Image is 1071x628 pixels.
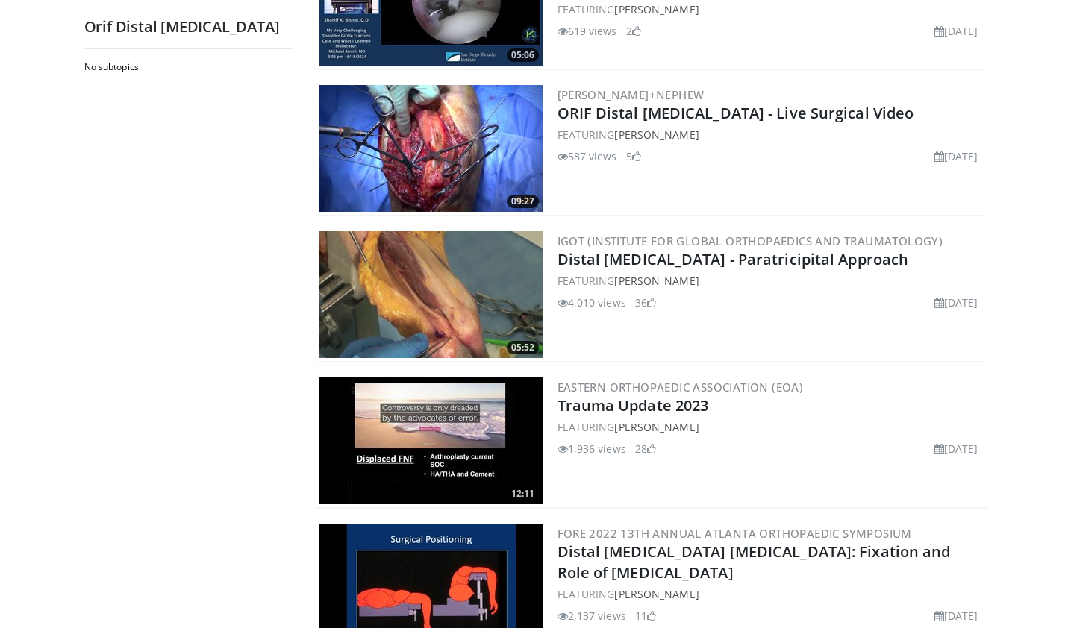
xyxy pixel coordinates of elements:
[558,249,909,269] a: Distal [MEDICAL_DATA] - Paratricipital Approach
[558,380,804,395] a: Eastern Orthopaedic Association (EOA)
[558,127,984,142] div: FEATURING
[558,23,617,39] li: 619 views
[319,85,543,212] img: 0894b3a2-b95c-4996-9ca1-01f3d1055ee3.300x170_q85_crop-smart_upscale.jpg
[558,395,709,415] a: Trauma Update 2023
[635,608,656,624] li: 11
[558,273,984,289] div: FEATURING
[614,420,699,434] a: [PERSON_NAME]
[614,587,699,601] a: [PERSON_NAME]
[558,608,626,624] li: 2,137 views
[507,341,539,354] span: 05:52
[558,295,626,310] li: 4,010 views
[934,608,978,624] li: [DATE]
[558,541,951,583] a: Distal [MEDICAL_DATA] [MEDICAL_DATA]: Fixation and Role of [MEDICAL_DATA]
[319,231,543,358] a: 05:52
[558,87,705,102] a: [PERSON_NAME]+Nephew
[319,85,543,212] a: 09:27
[558,526,912,541] a: FORE 2022 13th Annual Atlanta Orthopaedic Symposium
[558,441,626,456] li: 1,936 views
[934,441,978,456] li: [DATE]
[507,48,539,62] span: 05:06
[84,17,293,37] h2: Orif Distal [MEDICAL_DATA]
[934,23,978,39] li: [DATE]
[614,2,699,16] a: [PERSON_NAME]
[507,195,539,208] span: 09:27
[934,148,978,164] li: [DATE]
[558,586,984,602] div: FEATURING
[934,295,978,310] li: [DATE]
[84,61,290,73] h2: No subtopics
[626,23,641,39] li: 2
[635,441,656,456] li: 28
[507,487,539,500] span: 12:11
[319,377,543,504] img: 9d8fa158-8430-4cd3-8233-a15ec9665979.300x170_q85_crop-smart_upscale.jpg
[558,1,984,17] div: FEATURING
[558,148,617,164] li: 587 views
[614,128,699,142] a: [PERSON_NAME]
[558,103,914,123] a: ORIF Distal [MEDICAL_DATA] - Live Surgical Video
[558,233,943,248] a: IGOT (Institute for Global Orthopaedics and Traumatology)
[635,295,656,310] li: 36
[558,419,984,435] div: FEATURING
[626,148,641,164] li: 5
[319,377,543,504] a: 12:11
[319,231,543,358] img: ca4fb877-a8c0-4eaf-ae38-113a5f6e859c.300x170_q85_crop-smart_upscale.jpg
[614,274,699,288] a: [PERSON_NAME]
